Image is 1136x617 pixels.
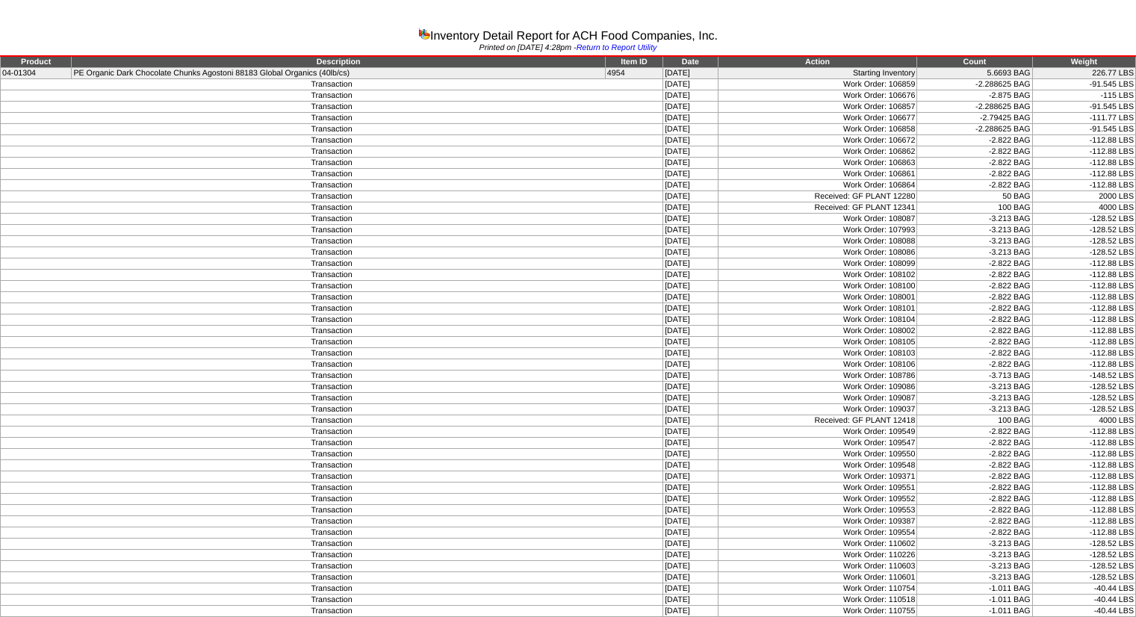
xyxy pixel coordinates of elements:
[1,247,663,258] td: Transaction
[663,572,718,583] td: [DATE]
[1,337,663,348] td: Transaction
[1,214,663,225] td: Transaction
[917,124,1032,135] td: -2.288625 BAG
[718,202,917,214] td: Received: GF PLANT 12341
[1,146,663,158] td: Transaction
[1032,113,1135,124] td: -111.77 LBS
[1032,359,1135,370] td: -112.88 LBS
[718,527,917,539] td: Work Order: 109554
[718,214,917,225] td: Work Order: 108087
[1,382,663,393] td: Transaction
[663,292,718,303] td: [DATE]
[917,595,1032,606] td: -1.011 BAG
[663,505,718,516] td: [DATE]
[1032,68,1135,79] td: 226.77 LBS
[1,460,663,471] td: Transaction
[917,606,1032,617] td: -1.011 BAG
[663,236,718,247] td: [DATE]
[917,292,1032,303] td: -2.822 BAG
[1,583,663,595] td: Transaction
[718,516,917,527] td: Work Order: 109387
[718,102,917,113] td: Work Order: 106857
[1,314,663,326] td: Transaction
[663,595,718,606] td: [DATE]
[1032,56,1135,68] td: Weight
[663,247,718,258] td: [DATE]
[1032,550,1135,561] td: -128.52 LBS
[718,236,917,247] td: Work Order: 108088
[663,494,718,505] td: [DATE]
[917,393,1032,404] td: -3.213 BAG
[605,56,662,68] td: Item ID
[1,135,663,146] td: Transaction
[663,68,718,79] td: [DATE]
[1032,595,1135,606] td: -40.44 LBS
[663,415,718,427] td: [DATE]
[1032,79,1135,90] td: -91.545 LBS
[663,202,718,214] td: [DATE]
[718,247,917,258] td: Work Order: 108086
[1032,191,1135,202] td: 2000 LBS
[1032,370,1135,382] td: -148.52 LBS
[917,370,1032,382] td: -3.713 BAG
[663,561,718,572] td: [DATE]
[917,247,1032,258] td: -3.213 BAG
[663,191,718,202] td: [DATE]
[1,236,663,247] td: Transaction
[663,135,718,146] td: [DATE]
[917,169,1032,180] td: -2.822 BAG
[718,404,917,415] td: Work Order: 109037
[663,90,718,102] td: [DATE]
[663,539,718,550] td: [DATE]
[1,539,663,550] td: Transaction
[917,102,1032,113] td: -2.288625 BAG
[917,146,1032,158] td: -2.822 BAG
[1032,606,1135,617] td: -40.44 LBS
[917,583,1032,595] td: -1.011 BAG
[1032,146,1135,158] td: -112.88 LBS
[663,337,718,348] td: [DATE]
[1032,124,1135,135] td: -91.545 LBS
[1032,281,1135,292] td: -112.88 LBS
[917,281,1032,292] td: -2.822 BAG
[1,281,663,292] td: Transaction
[917,438,1032,449] td: -2.822 BAG
[718,158,917,169] td: Work Order: 106863
[917,326,1032,337] td: -2.822 BAG
[1,79,663,90] td: Transaction
[1032,225,1135,236] td: -128.52 LBS
[1,595,663,606] td: Transaction
[1032,505,1135,516] td: -112.88 LBS
[917,561,1032,572] td: -3.213 BAG
[917,382,1032,393] td: -3.213 BAG
[1032,404,1135,415] td: -128.52 LBS
[1032,393,1135,404] td: -128.52 LBS
[663,102,718,113] td: [DATE]
[718,124,917,135] td: Work Order: 106858
[718,505,917,516] td: Work Order: 109553
[1,370,663,382] td: Transaction
[663,516,718,527] td: [DATE]
[718,359,917,370] td: Work Order: 108106
[718,56,917,68] td: Action
[663,471,718,483] td: [DATE]
[1032,483,1135,494] td: -112.88 LBS
[663,550,718,561] td: [DATE]
[1,561,663,572] td: Transaction
[663,326,718,337] td: [DATE]
[718,292,917,303] td: Work Order: 108001
[1,180,663,191] td: Transaction
[718,281,917,292] td: Work Order: 108100
[917,135,1032,146] td: -2.822 BAG
[718,449,917,460] td: Work Order: 109550
[718,550,917,561] td: Work Order: 110226
[1,326,663,337] td: Transaction
[1,191,663,202] td: Transaction
[663,393,718,404] td: [DATE]
[1,225,663,236] td: Transaction
[718,393,917,404] td: Work Order: 109087
[663,382,718,393] td: [DATE]
[917,191,1032,202] td: 50 BAG
[1,505,663,516] td: Transaction
[917,494,1032,505] td: -2.822 BAG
